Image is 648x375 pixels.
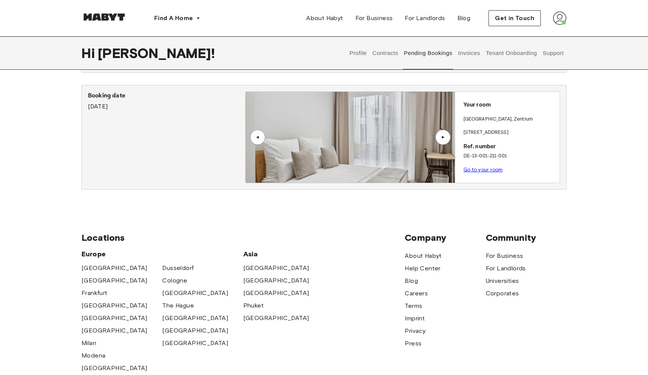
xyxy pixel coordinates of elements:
[405,301,422,311] a: Terms
[81,364,147,373] a: [GEOGRAPHIC_DATA]
[405,339,421,348] a: Press
[486,289,519,298] a: Corporates
[405,14,445,23] span: For Landlords
[81,314,147,323] a: [GEOGRAPHIC_DATA]
[162,289,228,298] a: [GEOGRAPHIC_DATA]
[81,339,96,348] a: Milan
[463,116,533,123] p: [GEOGRAPHIC_DATA] , Zentrum
[162,301,194,310] a: The Hague
[463,101,557,110] p: Your room
[162,339,228,348] a: [GEOGRAPHIC_DATA]
[81,351,105,360] a: Modena
[81,45,98,61] span: Hi
[405,251,441,260] a: About Habyt
[405,264,440,273] a: Help Center
[243,249,324,259] span: Asia
[553,11,567,25] img: avatar
[495,14,534,23] span: Get in Touch
[405,276,418,286] a: Blog
[88,91,245,100] p: Booking date
[463,152,557,160] p: DE-13-001-211-001
[162,314,228,323] a: [GEOGRAPHIC_DATA]
[463,167,503,173] a: Go to your room
[349,11,399,26] a: For Business
[486,251,523,260] a: For Business
[243,314,309,323] a: [GEOGRAPHIC_DATA]
[405,289,428,298] a: Careers
[162,326,228,335] a: [GEOGRAPHIC_DATA]
[162,276,187,285] a: Cologne
[243,264,309,273] a: [GEOGRAPHIC_DATA]
[306,14,343,23] span: About Habyt
[405,326,426,336] a: Privacy
[463,129,557,137] p: [STREET_ADDRESS]
[81,249,243,259] span: Europe
[88,91,245,111] div: [DATE]
[371,36,399,70] button: Contracts
[485,36,538,70] button: Tenant Onboarding
[81,232,405,243] span: Locations
[463,143,557,151] p: Ref. number
[347,36,567,70] div: user profile tabs
[243,289,309,298] a: [GEOGRAPHIC_DATA]
[457,14,471,23] span: Blog
[81,326,147,335] a: [GEOGRAPHIC_DATA]
[81,289,108,298] a: Frankfurt
[486,232,567,243] span: Community
[81,301,147,310] a: [GEOGRAPHIC_DATA]
[81,264,147,273] a: [GEOGRAPHIC_DATA]
[486,276,519,286] a: Universities
[81,276,147,285] a: [GEOGRAPHIC_DATA]
[243,301,264,310] a: Phuket
[457,36,481,70] button: Invoices
[300,11,349,26] a: About Habyt
[405,314,425,323] a: Imprint
[405,232,485,243] span: Company
[439,135,447,140] div: ▲
[355,14,393,23] span: For Business
[403,36,453,70] button: Pending Bookings
[81,13,127,21] img: Habyt
[243,276,309,285] a: [GEOGRAPHIC_DATA]
[254,135,261,140] div: ▲
[162,264,194,273] a: Dusseldorf
[488,10,541,26] button: Get in Touch
[349,36,368,70] button: Profile
[399,11,451,26] a: For Landlords
[98,45,215,61] span: [PERSON_NAME] !
[154,14,193,23] span: Find A Home
[451,11,477,26] a: Blog
[542,36,565,70] button: Support
[486,264,526,273] a: For Landlords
